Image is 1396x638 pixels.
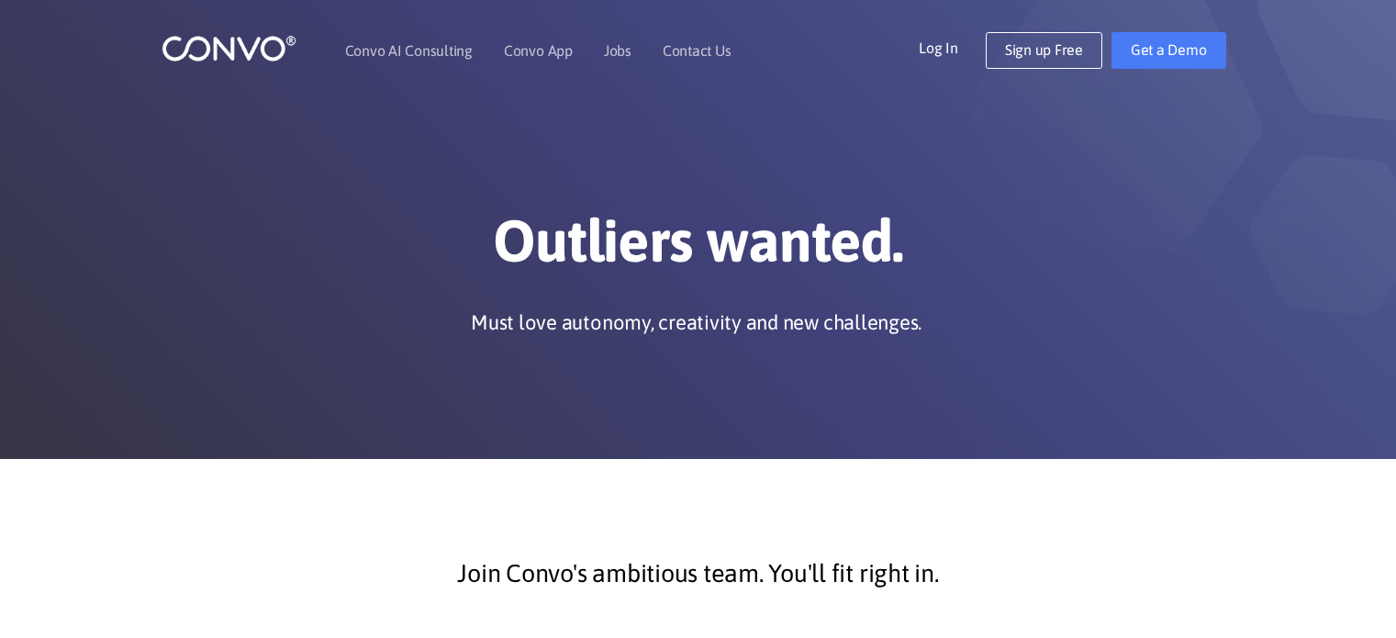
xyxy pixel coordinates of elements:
[189,206,1208,290] h1: Outliers wanted.
[471,308,921,336] p: Must love autonomy, creativity and new challenges.
[345,43,473,58] a: Convo AI Consulting
[1111,32,1226,69] a: Get a Demo
[504,43,573,58] a: Convo App
[663,43,732,58] a: Contact Us
[986,32,1102,69] a: Sign up Free
[604,43,631,58] a: Jobs
[203,551,1194,597] p: Join Convo's ambitious team. You'll fit right in.
[162,34,296,62] img: logo_1.png
[919,32,986,62] a: Log In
